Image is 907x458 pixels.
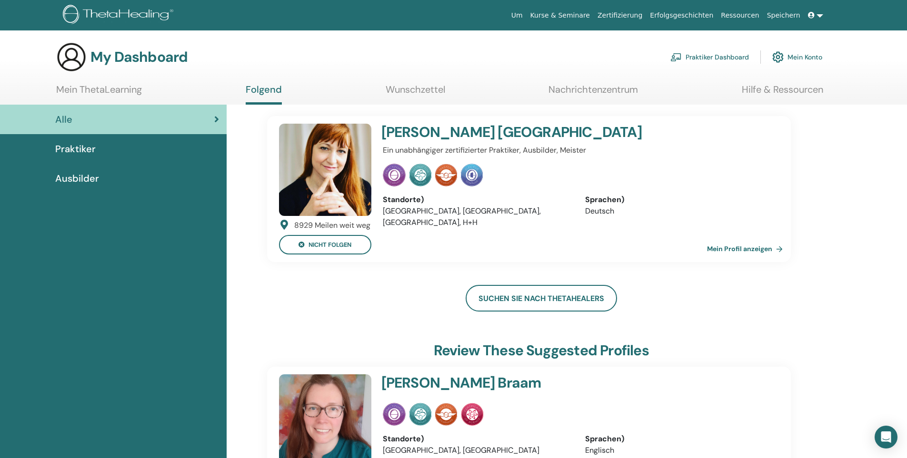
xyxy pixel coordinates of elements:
[381,374,707,391] h4: [PERSON_NAME] Braam
[466,285,617,312] a: Suchen Sie nach ThetaHealers
[585,433,773,445] div: Sprachen)
[90,49,188,66] h3: My Dashboard
[383,194,571,205] div: Standorte)
[383,205,571,228] li: [GEOGRAPHIC_DATA], [GEOGRAPHIC_DATA], [GEOGRAPHIC_DATA], H+H
[55,142,96,156] span: Praktiker
[772,47,822,68] a: Mein Konto
[742,84,823,102] a: Hilfe & Ressourcen
[585,194,773,205] div: Sprachen)
[585,445,773,456] li: Englisch
[772,49,784,65] img: cog.svg
[381,124,707,141] h4: [PERSON_NAME] [GEOGRAPHIC_DATA]
[383,433,571,445] div: Standorte)
[508,7,527,24] a: Um
[875,426,897,448] div: Open Intercom Messenger
[63,5,177,26] img: logo.png
[56,42,87,72] img: generic-user-icon.jpg
[717,7,763,24] a: Ressourcen
[763,7,804,24] a: Speichern
[56,84,142,102] a: Mein ThetaLearning
[548,84,638,102] a: Nachrichtenzentrum
[55,112,72,127] span: Alle
[585,205,773,217] li: Deutsch
[527,7,594,24] a: Kurse & Seminare
[294,220,370,231] div: 8929 Meilen weit weg
[383,145,773,156] p: Ein unabhängiger zertifizierter Praktiker, Ausbilder, Meister
[55,171,99,185] span: Ausbilder
[670,47,749,68] a: Praktiker Dashboard
[279,235,371,254] button: nicht folgen
[246,84,282,105] a: Folgend
[670,53,682,61] img: chalkboard-teacher.svg
[434,342,649,359] h3: Review these suggested profiles
[707,239,787,258] a: Mein Profil anzeigen
[646,7,717,24] a: Erfolgsgeschichten
[594,7,646,24] a: Zertifizierung
[386,84,445,102] a: Wunschzettel
[279,124,371,216] img: default.jpg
